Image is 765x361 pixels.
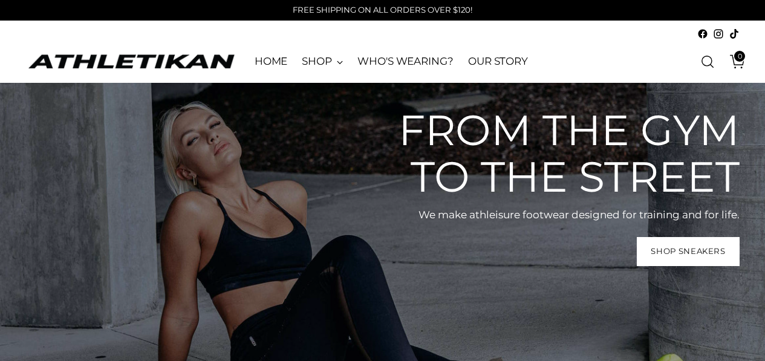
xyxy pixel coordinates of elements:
p: We make athleisure footwear designed for training and for life. [377,207,740,223]
a: Shop Sneakers [637,237,740,266]
a: OUR STORY [468,48,528,75]
a: WHO'S WEARING? [357,48,454,75]
h2: From the gym to the street [377,107,740,200]
a: HOME [255,48,288,75]
a: ATHLETIKAN [25,52,237,71]
a: Open search modal [695,50,720,74]
span: 0 [734,51,745,62]
a: Open cart modal [721,50,745,74]
span: Shop Sneakers [651,246,726,257]
a: SHOP [302,48,343,75]
p: FREE SHIPPING ON ALL ORDERS OVER $120! [293,4,472,16]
